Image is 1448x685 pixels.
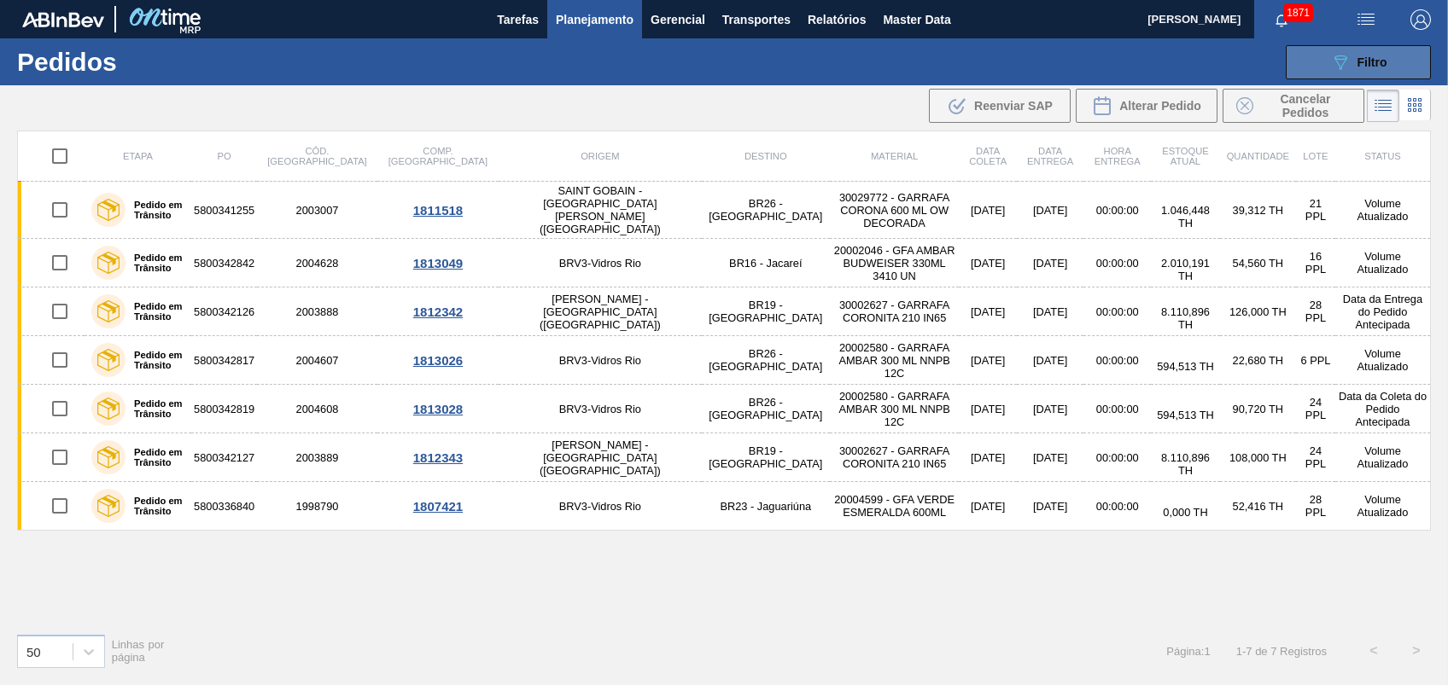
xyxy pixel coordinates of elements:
td: 54,560 TH [1220,239,1296,287]
button: Cancelar Pedidos [1223,89,1364,123]
div: 1813026 [380,353,496,368]
td: [DATE] [1017,433,1083,482]
td: 2004607 [257,336,377,385]
td: BR26 - [GEOGRAPHIC_DATA] [702,182,831,239]
a: Pedido em Trânsito58003421272003889[PERSON_NAME] - [GEOGRAPHIC_DATA] ([GEOGRAPHIC_DATA])BR19 - [G... [18,433,1431,482]
a: Pedido em Trânsito58003428422004628BRV3-Vidros RioBR16 - Jacareí20002046 - GFA AMBAR BUDWEISER 33... [18,239,1431,287]
td: 90,720 TH [1220,385,1296,433]
span: Gerencial [651,9,705,30]
td: 6 PPL [1296,336,1335,385]
div: Visão em Cards [1399,90,1431,122]
div: 50 [26,644,41,659]
span: Cancelar Pedidos [1260,92,1351,119]
img: TNhmsLtSVTkK8tSr43FrP2fwEKptu5GPRR3wAAAABJRU5ErkJggg== [22,12,104,27]
td: 2004628 [257,239,377,287]
span: Tarefas [497,9,539,30]
td: [DATE] [959,385,1017,433]
span: Linhas por página [112,638,165,664]
td: BRV3-Vidros Rio [499,239,701,287]
span: Página : 1 [1166,645,1210,658]
td: 28 PPL [1296,287,1335,336]
span: Alterar Pedido [1119,99,1201,113]
span: Status [1364,151,1400,161]
td: [DATE] [1017,182,1083,239]
td: [DATE] [959,433,1017,482]
td: [PERSON_NAME] - [GEOGRAPHIC_DATA] ([GEOGRAPHIC_DATA]) [499,287,701,336]
span: 8.110,896 TH [1161,451,1210,477]
td: [PERSON_NAME] - [GEOGRAPHIC_DATA] ([GEOGRAPHIC_DATA]) [499,433,701,482]
td: [DATE] [1017,385,1083,433]
td: 30002627 - GARRAFA CORONITA 210 IN65 [830,433,959,482]
td: 00:00:00 [1083,287,1151,336]
td: [DATE] [1017,482,1083,531]
span: Data coleta [969,146,1007,166]
span: Material [871,151,918,161]
td: 21 PPL [1296,182,1335,239]
button: > [1395,630,1438,672]
div: 1812343 [380,450,496,465]
td: 5800342842 [191,239,257,287]
div: 1812342 [380,305,496,319]
label: Pedido em Trânsito [126,350,184,370]
td: 52,416 TH [1220,482,1296,531]
span: 8.110,896 TH [1161,305,1210,331]
td: 16 PPL [1296,239,1335,287]
td: 20002580 - GARRAFA AMBAR 300 ML NNPB 12C [830,385,959,433]
td: 24 PPL [1296,385,1335,433]
button: < [1352,630,1395,672]
label: Pedido em Trânsito [126,301,184,322]
td: 5800336840 [191,482,257,531]
span: Relatórios [808,9,866,30]
span: Transportes [722,9,791,30]
label: Pedido em Trânsito [126,447,184,467]
span: PO [218,151,231,161]
td: 00:00:00 [1083,385,1151,433]
a: Pedido em Trânsito58003428192004608BRV3-Vidros RioBR26 - [GEOGRAPHIC_DATA]20002580 - GARRAFA AMBA... [18,385,1431,433]
td: BR26 - [GEOGRAPHIC_DATA] [702,336,831,385]
td: 5800342817 [191,336,257,385]
td: 00:00:00 [1083,336,1151,385]
span: 0,000 TH [1163,506,1207,519]
span: Hora Entrega [1095,146,1141,166]
span: Planejamento [556,9,633,30]
button: Filtro [1286,45,1431,79]
a: Pedido em Trânsito58003428172004607BRV3-Vidros RioBR26 - [GEOGRAPHIC_DATA]20002580 - GARRAFA AMBA... [18,336,1431,385]
div: Reenviar SAP [929,89,1071,123]
td: [DATE] [1017,239,1083,287]
td: [DATE] [959,239,1017,287]
td: BRV3-Vidros Rio [499,482,701,531]
td: 00:00:00 [1083,239,1151,287]
td: 20002580 - GARRAFA AMBAR 300 ML NNPB 12C [830,336,959,385]
td: 2004608 [257,385,377,433]
label: Pedido em Trânsito [126,496,184,516]
button: Notificações [1254,8,1309,32]
span: Master Data [883,9,950,30]
a: Pedido em Trânsito58003421262003888[PERSON_NAME] - [GEOGRAPHIC_DATA] ([GEOGRAPHIC_DATA])BR19 - [G... [18,287,1431,336]
td: BRV3-Vidros Rio [499,336,701,385]
td: 24 PPL [1296,433,1335,482]
td: Data da Coleta do Pedido Antecipada [1335,385,1431,433]
span: Etapa [123,151,153,161]
td: BR26 - [GEOGRAPHIC_DATA] [702,385,831,433]
span: Filtro [1357,55,1387,69]
td: 2003889 [257,433,377,482]
label: Pedido em Trânsito [126,398,184,419]
td: BR23 - Jaguariúna [702,482,831,531]
td: 2003888 [257,287,377,336]
span: Reenviar SAP [974,99,1053,113]
td: 30002627 - GARRAFA CORONITA 210 IN65 [830,287,959,336]
label: Pedido em Trânsito [126,253,184,273]
span: Comp. [GEOGRAPHIC_DATA] [388,146,488,166]
td: 2003007 [257,182,377,239]
span: Lote [1303,151,1328,161]
td: 22,680 TH [1220,336,1296,385]
span: Quantidade [1227,151,1289,161]
div: Alterar Pedido [1076,89,1217,123]
span: 2.010,191 TH [1161,257,1210,282]
td: [DATE] [959,182,1017,239]
div: Cancelar Pedidos em Massa [1223,89,1364,123]
td: Volume Atualizado [1335,433,1431,482]
span: 1871 [1283,3,1313,22]
td: 28 PPL [1296,482,1335,531]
